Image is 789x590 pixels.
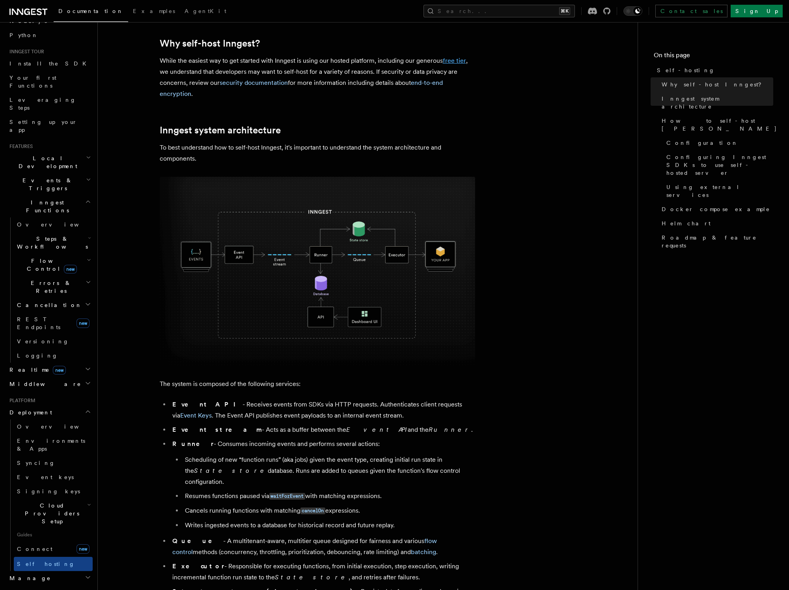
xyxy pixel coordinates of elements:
li: Writes ingested events to a database for historical record and future replay. [183,520,475,531]
a: Self-hosting [654,63,773,77]
button: Deployment [6,405,93,420]
a: REST Endpointsnew [14,312,93,334]
span: Versioning [17,338,69,345]
span: Inngest Functions [6,199,85,214]
a: Examples [128,2,180,21]
span: new [76,318,90,328]
code: cancelOn [300,508,325,514]
em: State store [194,467,268,474]
span: Errors & Retries [14,279,86,295]
a: How to self-host [PERSON_NAME] [658,114,773,136]
span: Manage [6,574,51,582]
strong: Executor [172,562,224,570]
span: Overview [17,423,98,430]
a: Inngest system architecture [658,92,773,114]
span: Inngest tour [6,49,44,55]
span: Examples [133,8,175,14]
span: Cloud Providers Setup [14,502,87,525]
span: Platform [6,397,35,404]
a: Event Keys [180,412,212,419]
a: Syncing [14,456,93,470]
button: Cancellation [14,298,93,312]
a: Why self-host Inngest? [658,77,773,92]
span: Python [9,32,38,38]
a: Why self-host Inngest? [160,38,260,49]
span: Configuration [666,139,738,147]
p: To best understand how to self-host Inngest, it's important to understand the system architecture... [160,142,475,164]
span: Environments & Apps [17,438,85,452]
a: Inngest system architecture [160,125,281,136]
li: - Acts as a buffer between the and the . [170,424,475,435]
code: waitForEvent [269,493,305,500]
a: Helm chart [658,216,773,230]
a: Your first Functions [6,71,93,93]
strong: Runner [172,440,214,448]
a: free tier [443,57,466,64]
kbd: ⌘K [559,7,570,15]
span: Signing keys [17,488,80,494]
a: Documentation [54,2,128,22]
li: - Consumes incoming events and performs several actions: [170,438,475,531]
a: Overview [14,420,93,434]
a: Configuring Inngest SDKs to use self-hosted server [663,150,773,180]
span: Event keys [17,474,74,480]
button: Events & Triggers [6,173,93,195]
div: Inngest Functions [6,217,93,363]
a: batching [411,548,436,556]
a: Roadmap & feature requests [658,230,773,253]
a: Using external services [663,180,773,202]
img: Inngest system architecture diagram [160,177,475,366]
a: Versioning [14,334,93,348]
li: Resumes functions paused via with matching expressions. [183,491,475,502]
a: Event keys [14,470,93,484]
a: Setting up your app [6,115,93,137]
span: AgentKit [185,8,226,14]
span: Docker compose example [662,205,770,213]
span: Steps & Workflows [14,235,88,251]
span: Cancellation [14,301,82,309]
span: Setting up your app [9,119,77,133]
a: Overview [14,217,93,232]
a: cancelOn [300,507,325,514]
a: Signing keys [14,484,93,498]
span: Self hosting [17,561,75,567]
span: How to self-host [PERSON_NAME] [662,117,777,133]
button: Manage [6,571,93,585]
span: Self-hosting [657,66,715,74]
a: Leveraging Steps [6,93,93,115]
li: Cancels running functions with matching expressions. [183,505,475,517]
button: Toggle dark mode [623,6,642,16]
button: Realtimenew [6,363,93,377]
li: Scheduling of new “function runs” (aka jobs) given the event type, creating initial run state in ... [183,454,475,487]
span: Guides [14,528,93,541]
button: Errors & Retries [14,276,93,298]
a: Python [6,28,93,42]
span: Using external services [666,183,773,199]
a: Environments & Apps [14,434,93,456]
span: Realtime [6,366,66,374]
span: new [53,366,66,375]
span: Helm chart [662,219,711,227]
a: Docker compose example [658,202,773,216]
span: REST Endpoints [17,316,60,330]
span: new [64,265,77,273]
span: Local Development [6,154,86,170]
span: Middleware [6,380,81,388]
a: Configuration [663,136,773,150]
span: Flow Control [14,257,87,273]
button: Steps & Workflows [14,232,93,254]
button: Flow Controlnew [14,254,93,276]
strong: Queue [172,537,223,545]
div: Deployment [6,420,93,571]
li: - A multitenant-aware, multitier queue designed for fairness and various methods (concurrency, th... [170,536,475,558]
em: Event API [346,426,408,433]
a: security documentation [220,79,288,86]
span: Why self-host Inngest? [662,81,767,88]
span: Deployment [6,408,52,416]
span: Connect [17,546,52,552]
em: State store [275,573,349,581]
span: Documentation [58,8,123,14]
li: - Responsible for executing functions, from initial execution, step execution, writing incrementa... [170,561,475,583]
a: AgentKit [180,2,231,21]
span: Events & Triggers [6,176,86,192]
